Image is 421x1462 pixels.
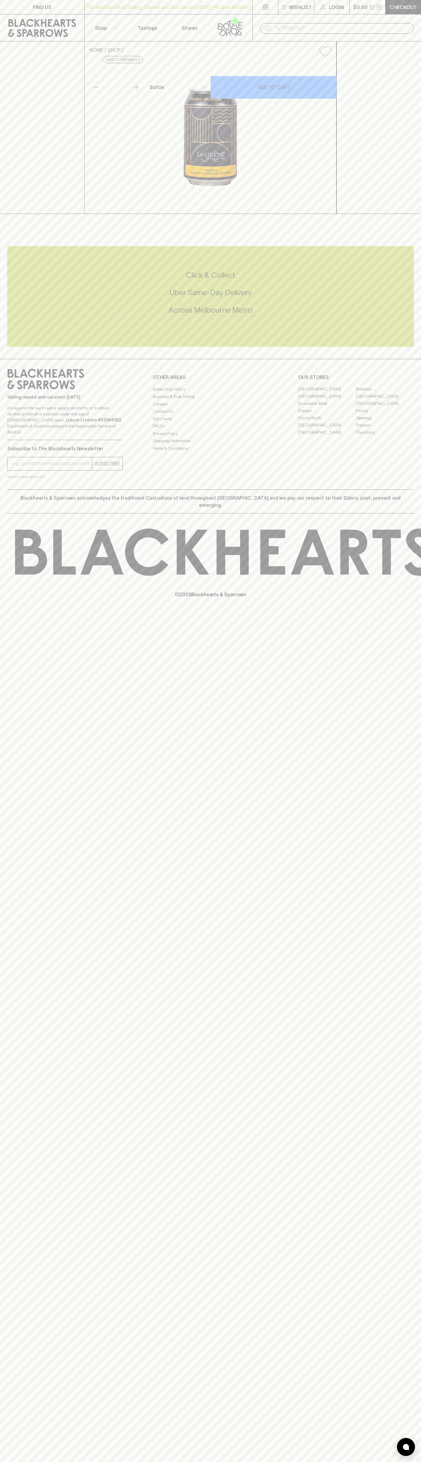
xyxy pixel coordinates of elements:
a: Tastings [126,14,169,41]
p: Subscribe to The Blackhearts Newsletter [7,445,123,452]
a: Elwood [298,407,356,415]
a: Gift Cards [153,415,268,422]
p: 0 [378,5,380,9]
a: Geelong [356,415,414,422]
button: SUBSCRIBE [92,457,122,470]
a: Brunswick West [298,400,356,407]
p: Bottle [150,84,164,91]
a: FAQ's [153,423,268,430]
p: Sibling owned and run since [DATE] [7,394,123,400]
h5: Uber Same-Day Delivery [7,288,414,298]
a: [GEOGRAPHIC_DATA] [298,393,356,400]
p: Wishlist [289,4,312,11]
p: Blackhearts & Sparrows acknowledges the traditional Custodians of land throughout [GEOGRAPHIC_DAT... [12,494,409,509]
div: Call to action block [7,246,414,347]
div: Bottle [147,81,210,93]
a: Business & Bulk Gifting [153,393,268,400]
a: Shipping Information [153,437,268,445]
a: [GEOGRAPHIC_DATA] [298,429,356,436]
a: [GEOGRAPHIC_DATA] [298,422,356,429]
a: Privacy Policy [153,430,268,437]
input: Try "Pinot noir" [274,23,409,33]
button: ADD TO CART [211,76,336,99]
p: ADD TO CART [258,84,290,91]
img: 37832.png [85,62,336,214]
p: Checkout [390,4,417,11]
a: Prahran [356,422,414,429]
a: Fitzroy North [298,415,356,422]
strong: Liquor License #32064953 [66,418,121,422]
img: bubble-icon [403,1444,409,1450]
a: Terms & Conditions [153,445,268,452]
a: HOME [89,47,103,53]
a: [GEOGRAPHIC_DATA] [298,386,356,393]
h5: Across Melbourne Metro [7,305,414,315]
a: SHOP [108,47,121,53]
p: $0.00 [353,4,368,11]
p: Shop [95,24,107,32]
p: Login [329,4,344,11]
a: Thornbury [356,429,414,436]
a: Braddon [356,386,414,393]
button: Add to wishlist [104,56,143,63]
a: Contact Us [153,408,268,415]
h5: Click & Collect [7,270,414,280]
a: [GEOGRAPHIC_DATA] [356,393,414,400]
a: [GEOGRAPHIC_DATA] [356,400,414,407]
p: FIND US [33,4,51,11]
input: e.g. jane@blackheartsandsparrows.com.au [12,459,92,468]
p: We will never spam you [7,474,123,480]
a: Fitzroy [356,407,414,415]
button: Add to wishlist [317,44,334,59]
p: Stores [182,24,197,32]
p: It is against the law to sell or supply alcohol to, or to obtain alcohol on behalf of a person un... [7,405,123,435]
p: Tastings [138,24,157,32]
p: OUR STORES [298,374,414,381]
p: OTHER AREAS [153,374,268,381]
a: Stores [169,14,211,41]
a: Careers [153,400,268,408]
p: SUBSCRIBE [95,460,120,467]
button: Shop [85,14,127,41]
a: Bottle Drop FAQ's [153,386,268,393]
